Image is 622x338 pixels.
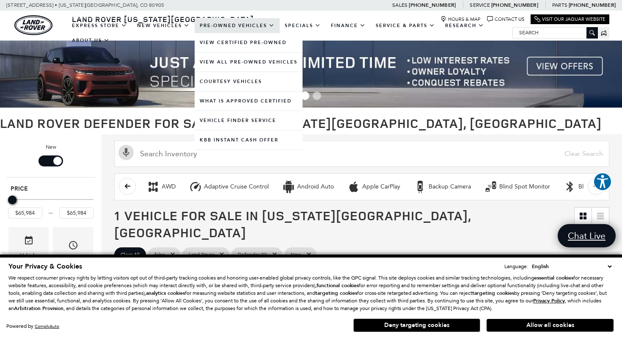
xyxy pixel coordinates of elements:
[534,274,573,281] strong: essential cookies
[291,249,301,260] span: New
[114,207,471,241] span: 1 Vehicle for Sale in [US_STATE][GEOGRAPHIC_DATA], [GEOGRAPHIC_DATA]
[142,178,180,196] button: AWDAWD
[533,297,565,304] u: Privacy Policy
[440,18,489,33] a: Research
[575,208,592,224] a: Grid View
[301,91,309,100] span: Go to slide 1
[53,227,93,276] div: YearYear
[195,18,280,33] a: Pre-Owned Vehicles
[8,208,42,219] input: Minimum
[558,224,616,247] a: Chat Live
[15,251,42,269] div: Vehicle Status
[409,178,476,196] button: Backup CameraBackup Camera
[371,18,440,33] a: Service & Parts
[280,18,326,33] a: Specials
[8,227,49,276] div: VehicleVehicle Status
[530,262,614,271] select: Language Select
[195,53,303,72] a: View All Pre-Owned Vehicles
[491,2,538,8] a: [PHONE_NUMBER]
[119,178,136,195] button: scroll left
[513,28,597,38] input: Search
[564,230,610,241] span: Chat Live
[317,282,359,289] strong: functional cookies
[297,183,334,191] div: Android Auto
[195,130,303,150] a: KBB Instant Cash Offer
[8,262,82,271] span: Your Privacy & Cookies
[14,15,52,35] img: Land Rover
[569,2,616,8] a: [PHONE_NUMBER]
[343,178,405,196] button: Apple CarPlayApple CarPlay
[313,91,321,100] span: Go to slide 2
[326,18,371,33] a: Finance
[6,2,164,8] a: [STREET_ADDRESS] • [US_STATE][GEOGRAPHIC_DATA], CO 80905
[472,290,514,296] strong: targeting cookies
[14,305,63,312] strong: Arbitration Provision
[121,249,140,260] span: Clear All
[189,249,214,260] span: Land Rover
[189,180,202,193] div: Adaptive Cruise Control
[8,196,17,204] div: Maximum Price
[504,264,528,269] div: Language:
[14,15,52,35] a: land-rover
[6,143,95,177] div: Filter by Vehicle Type
[6,324,59,329] div: Powered by
[195,72,303,91] a: Courtesy Vehicles
[195,33,303,52] a: View Certified Pre-Owned
[184,178,273,196] button: Adaptive Cruise ControlAdaptive Cruise Control
[559,178,609,196] button: BluetoothBluetooth
[392,2,407,8] span: Sales
[315,290,357,296] strong: targeting cookies
[564,180,576,193] div: Bluetooth
[480,178,555,196] button: Blind Spot MonitorBlind Spot Monitor
[35,324,59,329] a: ComplyAuto
[593,172,612,193] aside: Accessibility Help Desk
[59,208,94,219] input: Maximum
[487,16,524,22] a: Contact Us
[72,14,254,24] span: Land Rover [US_STATE][GEOGRAPHIC_DATA]
[114,141,609,167] input: Search Inventory
[409,2,456,8] a: [PHONE_NUMBER]
[534,16,605,22] a: Visit Our Jaguar Website
[578,183,605,191] div: Bluetooth
[204,183,269,191] div: Adaptive Cruise Control
[118,145,134,160] svg: Click to toggle on voice search
[154,249,165,260] span: false
[414,180,427,193] div: Backup Camera
[347,180,360,193] div: Apple CarPlay
[282,180,295,193] div: Android Auto
[470,2,490,8] span: Service
[487,319,614,332] button: Allow all cookies
[11,185,91,193] h5: Price
[67,18,132,33] a: EXPRESS STORE
[499,183,550,191] div: Blind Spot Monitor
[195,111,303,130] a: Vehicle Finder Service
[67,33,115,48] a: About Us
[162,183,176,191] div: AWD
[353,319,480,332] button: Deny targeting cookies
[588,178,605,195] button: scroll right
[238,249,267,260] span: Defender 90
[278,178,339,196] button: Android AutoAndroid Auto
[429,183,471,191] div: Backup Camera
[593,172,612,191] button: Explore your accessibility options
[147,180,160,193] div: AWD
[24,233,34,251] span: Vehicle
[195,91,303,111] a: What Is Approved Certified
[146,290,185,296] strong: analytics cookies
[67,14,259,24] a: Land Rover [US_STATE][GEOGRAPHIC_DATA]
[552,2,567,8] span: Parts
[132,18,195,33] a: New Vehicles
[8,274,614,312] p: We respect consumer privacy rights by letting visitors opt out of third-party tracking cookies an...
[440,16,481,22] a: Hours & Map
[46,143,56,151] label: New
[8,193,94,219] div: Price
[68,238,78,255] span: Year
[67,18,512,48] nav: Main Navigation
[362,183,400,191] div: Apple CarPlay
[484,180,497,193] div: Blind Spot Monitor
